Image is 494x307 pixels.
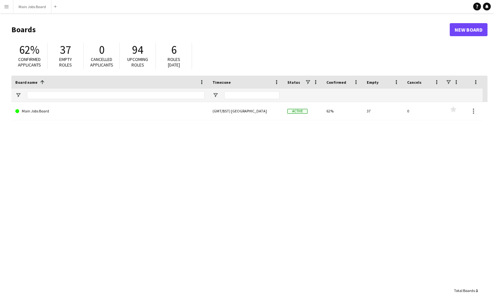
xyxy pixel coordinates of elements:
span: Confirmed [326,80,346,85]
span: Status [287,80,300,85]
span: Empty [367,80,378,85]
span: 6 [171,43,177,57]
span: Empty roles [59,56,72,68]
span: Active [287,109,308,114]
span: 37 [60,43,71,57]
div: (GMT/BST) [GEOGRAPHIC_DATA] [209,102,283,120]
div: 0 [403,102,444,120]
span: Total Boards [454,288,475,293]
div: 62% [322,102,363,120]
input: Timezone Filter Input [224,91,280,99]
a: New Board [450,23,487,36]
span: 62% [19,43,39,57]
button: Open Filter Menu [213,92,218,98]
span: Cancels [407,80,421,85]
span: 94 [132,43,143,57]
div: 37 [363,102,403,120]
span: Cancelled applicants [90,56,113,68]
span: Roles [DATE] [168,56,180,68]
div: : [454,284,478,297]
button: Main Jobs Board [13,0,51,13]
a: Main Jobs Board [15,102,205,120]
span: 0 [99,43,104,57]
span: Upcoming roles [127,56,148,68]
h1: Boards [11,25,450,35]
button: Open Filter Menu [15,92,21,98]
span: 1 [476,288,478,293]
span: Timezone [213,80,231,85]
span: Board name [15,80,37,85]
input: Board name Filter Input [27,91,205,99]
span: Confirmed applicants [18,56,41,68]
